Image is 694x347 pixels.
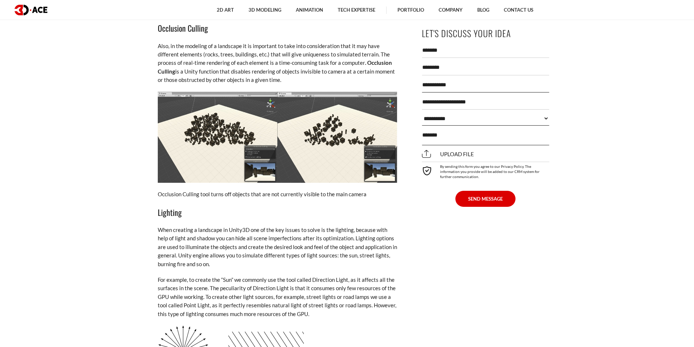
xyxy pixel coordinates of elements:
[158,226,398,268] p: When creating a landscape in Unity3D one of the key issues to solve is the lighting, because with...
[158,42,398,84] p: Also, in the modeling of a landscape it is important to take into consideration that it may have ...
[422,162,549,179] div: By sending this form you agree to our Privacy Policy. The information you provide will be added t...
[422,151,474,157] span: Upload file
[158,22,398,34] h3: Occlusion Culling
[455,191,515,207] button: SEND MESSAGE
[158,59,392,74] strong: . Occlusion Culling
[158,190,398,198] p: Occlusion Culling tool turns off objects that are not currently visible to the main camera
[158,276,398,318] p: For example, to create the “Sun” we commonly use the tool called Direction Light, as it affects a...
[158,92,397,183] img: Occlusion Culling
[15,5,47,15] img: logo dark
[158,206,398,218] h3: Lighting
[422,25,549,42] p: Let's Discuss Your Idea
